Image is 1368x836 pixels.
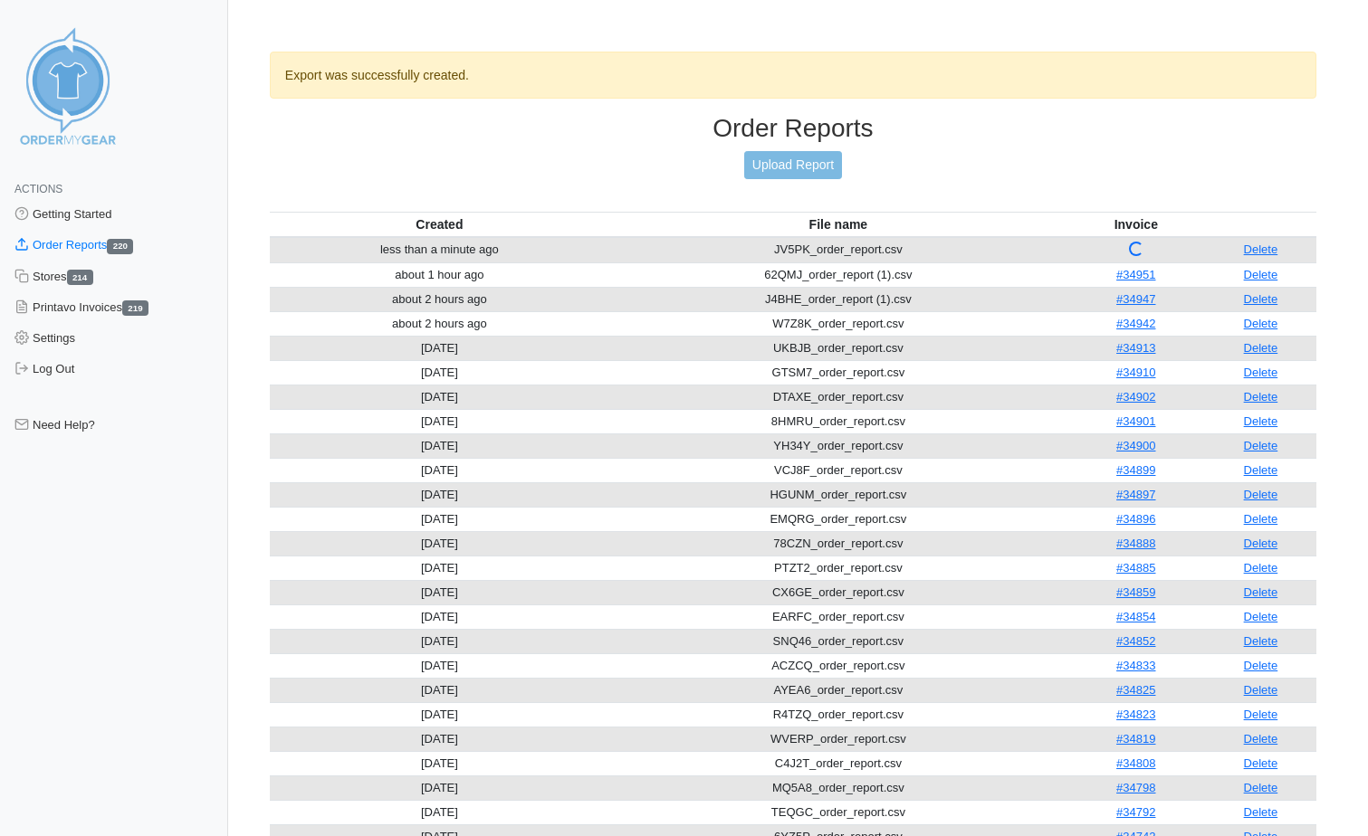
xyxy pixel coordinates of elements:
[1244,634,1278,648] a: Delete
[1116,659,1155,672] a: #34833
[1244,732,1278,746] a: Delete
[270,458,609,482] td: [DATE]
[1116,512,1155,526] a: #34896
[609,433,1067,458] td: YH34Y_order_report.csv
[609,604,1067,629] td: EARFC_order_report.csv
[609,360,1067,385] td: GTSM7_order_report.csv
[122,300,148,316] span: 219
[1116,561,1155,575] a: #34885
[270,653,609,678] td: [DATE]
[107,239,133,254] span: 220
[1116,756,1155,770] a: #34808
[1244,366,1278,379] a: Delete
[1116,585,1155,599] a: #34859
[609,653,1067,678] td: ACZCQ_order_report.csv
[609,262,1067,287] td: 62QMJ_order_report (1).csv
[270,113,1316,144] h3: Order Reports
[1244,683,1278,697] a: Delete
[1244,537,1278,550] a: Delete
[609,212,1067,237] th: File name
[270,678,609,702] td: [DATE]
[270,702,609,727] td: [DATE]
[609,531,1067,556] td: 78CZN_order_report.csv
[1116,732,1155,746] a: #34819
[1244,708,1278,721] a: Delete
[609,336,1067,360] td: UKBJB_order_report.csv
[270,385,609,409] td: [DATE]
[1116,341,1155,355] a: #34913
[270,775,609,800] td: [DATE]
[1067,212,1205,237] th: Invoice
[1244,439,1278,452] a: Delete
[270,482,609,507] td: [DATE]
[1116,610,1155,623] a: #34854
[609,409,1067,433] td: 8HMRU_order_report.csv
[1116,708,1155,721] a: #34823
[1116,317,1155,330] a: #34942
[1244,561,1278,575] a: Delete
[609,482,1067,507] td: HGUNM_order_report.csv
[1116,268,1155,281] a: #34951
[1116,390,1155,404] a: #34902
[270,800,609,824] td: [DATE]
[270,262,609,287] td: about 1 hour ago
[1116,292,1155,306] a: #34947
[609,800,1067,824] td: TEQGC_order_report.csv
[1244,585,1278,599] a: Delete
[609,751,1067,775] td: C4J2T_order_report.csv
[609,458,1067,482] td: VCJ8F_order_report.csv
[270,727,609,751] td: [DATE]
[609,727,1067,751] td: WVERP_order_report.csv
[744,151,842,179] a: Upload Report
[1116,634,1155,648] a: #34852
[609,237,1067,263] td: JV5PK_order_report.csv
[1116,805,1155,819] a: #34792
[270,629,609,653] td: [DATE]
[1244,756,1278,770] a: Delete
[270,360,609,385] td: [DATE]
[1244,463,1278,477] a: Delete
[1116,488,1155,501] a: #34897
[1244,242,1278,256] a: Delete
[14,183,62,195] span: Actions
[1244,488,1278,501] a: Delete
[270,409,609,433] td: [DATE]
[270,433,609,458] td: [DATE]
[270,604,609,629] td: [DATE]
[1244,317,1278,330] a: Delete
[1244,341,1278,355] a: Delete
[1244,512,1278,526] a: Delete
[67,270,93,285] span: 214
[609,678,1067,702] td: AYEA6_order_report.csv
[1244,610,1278,623] a: Delete
[1244,659,1278,672] a: Delete
[270,212,609,237] th: Created
[270,507,609,531] td: [DATE]
[609,385,1067,409] td: DTAXE_order_report.csv
[1244,805,1278,819] a: Delete
[1116,781,1155,794] a: #34798
[1116,683,1155,697] a: #34825
[609,775,1067,800] td: MQ5A8_order_report.csv
[270,237,609,263] td: less than a minute ago
[270,531,609,556] td: [DATE]
[609,507,1067,531] td: EMQRG_order_report.csv
[1116,439,1155,452] a: #34900
[270,556,609,580] td: [DATE]
[1116,414,1155,428] a: #34901
[1244,390,1278,404] a: Delete
[270,751,609,775] td: [DATE]
[609,629,1067,653] td: SNQ46_order_report.csv
[1116,537,1155,550] a: #34888
[270,580,609,604] td: [DATE]
[1116,366,1155,379] a: #34910
[609,287,1067,311] td: J4BHE_order_report (1).csv
[1244,414,1278,428] a: Delete
[609,702,1067,727] td: R4TZQ_order_report.csv
[609,556,1067,580] td: PTZT2_order_report.csv
[270,311,609,336] td: about 2 hours ago
[1244,268,1278,281] a: Delete
[609,580,1067,604] td: CX6GE_order_report.csv
[609,311,1067,336] td: W7Z8K_order_report.csv
[270,287,609,311] td: about 2 hours ago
